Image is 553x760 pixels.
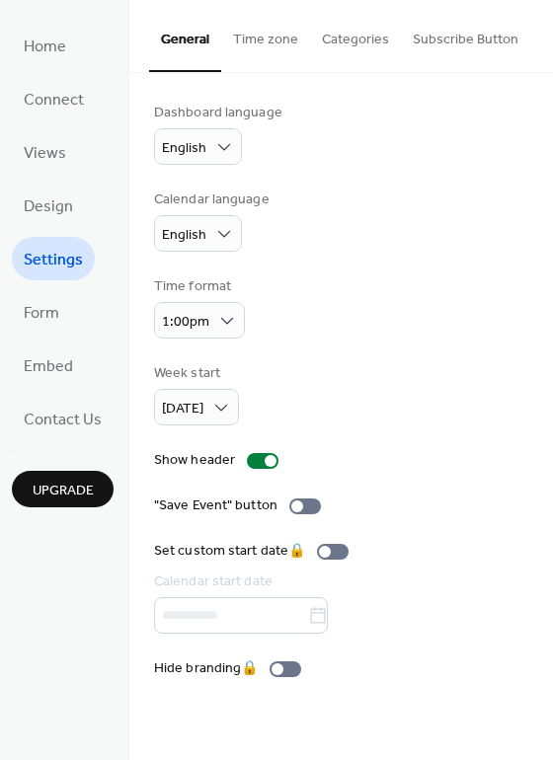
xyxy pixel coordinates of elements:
[24,351,73,383] span: Embed
[24,245,83,276] span: Settings
[12,184,85,227] a: Design
[12,130,78,174] a: Views
[12,290,71,334] a: Form
[154,190,270,210] div: Calendar language
[162,222,206,249] span: English
[162,396,203,422] span: [DATE]
[154,495,277,516] div: "Save Event" button
[24,32,66,63] span: Home
[24,138,66,170] span: Views
[12,343,85,387] a: Embed
[162,309,209,336] span: 1:00pm
[12,24,78,67] a: Home
[12,237,95,280] a: Settings
[154,363,235,384] div: Week start
[154,450,235,471] div: Show header
[154,276,241,297] div: Time format
[12,77,96,120] a: Connect
[12,397,114,440] a: Contact Us
[24,298,59,330] span: Form
[24,405,102,436] span: Contact Us
[12,471,114,507] button: Upgrade
[162,135,206,162] span: English
[154,103,282,123] div: Dashboard language
[24,85,84,116] span: Connect
[33,481,94,501] span: Upgrade
[24,191,73,223] span: Design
